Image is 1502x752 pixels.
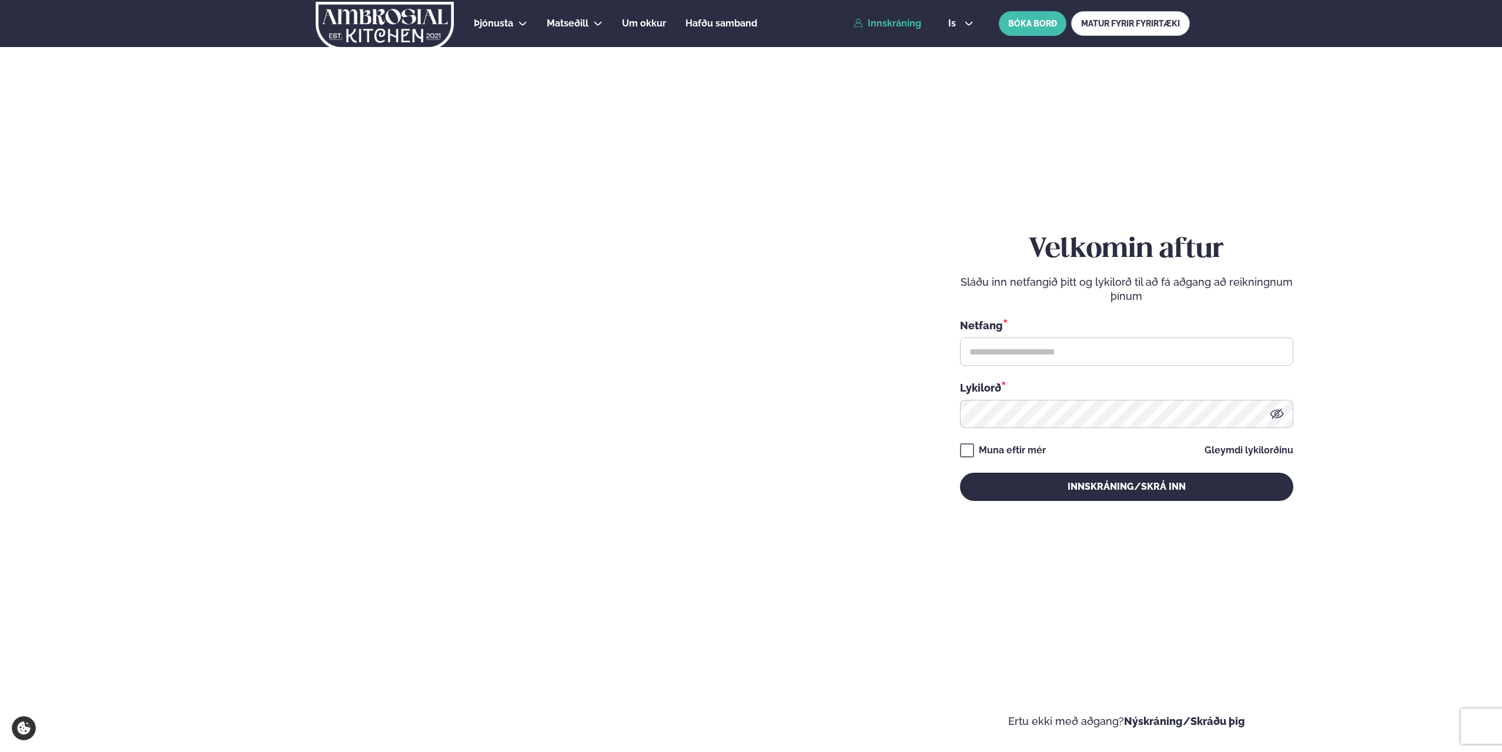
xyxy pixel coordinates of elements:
[622,16,666,31] a: Um okkur
[854,18,921,29] a: Innskráning
[1124,715,1245,727] a: Nýskráning/Skráðu þig
[622,18,666,29] span: Um okkur
[35,653,279,681] p: Ef eitthvað sameinar fólk, þá er [PERSON_NAME] matarferðalag.
[960,233,1293,266] h2: Velkomin aftur
[474,18,513,29] span: Þjónusta
[948,19,959,28] span: is
[999,11,1066,36] button: BÓKA BORÐ
[12,716,36,740] a: Cookie settings
[1205,446,1293,455] a: Gleymdi lykilorðinu
[547,18,588,29] span: Matseðill
[960,317,1293,333] div: Netfang
[35,540,279,639] h2: Velkomin á Ambrosial kitchen!
[315,2,455,50] img: logo
[685,18,757,29] span: Hafðu samband
[960,275,1293,303] p: Sláðu inn netfangið þitt og lykilorð til að fá aðgang að reikningnum þínum
[787,714,1467,728] p: Ertu ekki með aðgang?
[1071,11,1190,36] a: MATUR FYRIR FYRIRTÆKI
[960,473,1293,501] button: Innskráning/Skrá inn
[474,16,513,31] a: Þjónusta
[685,16,757,31] a: Hafðu samband
[547,16,588,31] a: Matseðill
[939,19,983,28] button: is
[960,380,1293,395] div: Lykilorð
